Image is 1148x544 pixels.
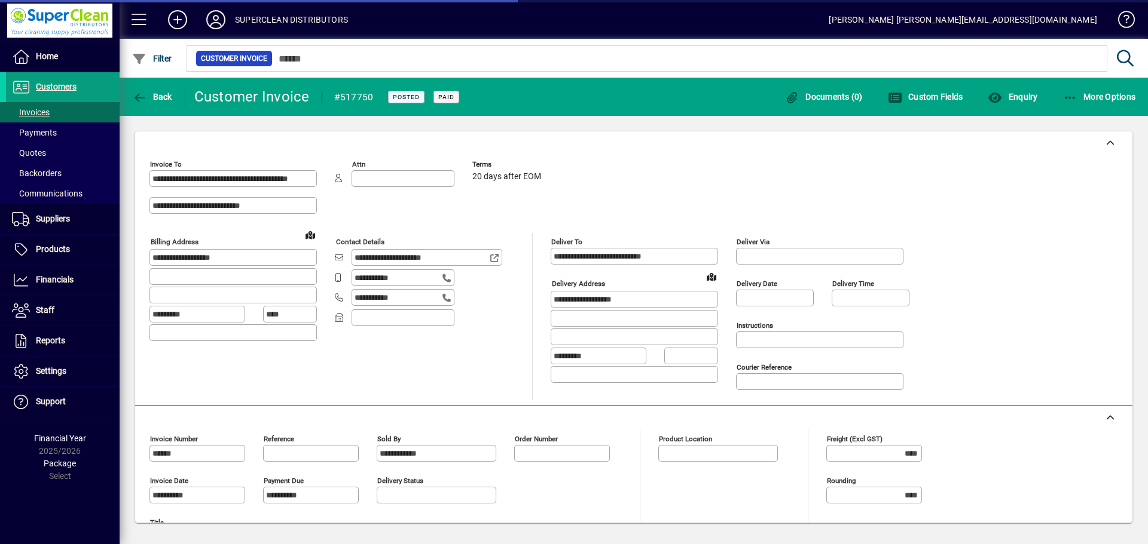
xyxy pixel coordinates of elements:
[659,435,712,443] mat-label: Product location
[6,296,120,325] a: Staff
[194,87,310,106] div: Customer Invoice
[197,9,235,30] button: Profile
[36,366,66,376] span: Settings
[12,148,46,158] span: Quotes
[132,54,172,63] span: Filter
[264,477,304,485] mat-label: Payment due
[150,435,198,443] mat-label: Invoice number
[352,160,365,168] mat-label: Attn
[377,435,401,443] mat-label: Sold by
[6,42,120,72] a: Home
[377,477,423,485] mat-label: Delivery status
[264,435,294,443] mat-label: Reference
[6,387,120,417] a: Support
[702,267,721,286] a: View on map
[6,122,120,143] a: Payments
[36,214,70,223] span: Suppliers
[129,86,175,107] button: Back
[36,305,54,315] span: Staff
[737,363,792,371] mat-label: Courier Reference
[334,88,374,107] div: #517750
[1060,86,1139,107] button: More Options
[44,459,76,468] span: Package
[6,204,120,234] a: Suppliers
[888,92,963,102] span: Custom Fields
[827,435,883,443] mat-label: Freight (excl GST)
[737,321,773,330] mat-label: Instructions
[6,356,120,386] a: Settings
[832,279,874,288] mat-label: Delivery time
[6,102,120,122] a: Invoices
[36,336,65,345] span: Reports
[782,86,866,107] button: Documents (0)
[150,518,164,527] mat-label: Title
[36,51,58,61] span: Home
[737,238,770,246] mat-label: Deliver via
[6,265,120,295] a: Financials
[393,93,420,101] span: Posted
[132,92,172,102] span: Back
[129,48,175,69] button: Filter
[36,244,70,254] span: Products
[988,92,1037,102] span: Enquiry
[301,225,320,244] a: View on map
[827,477,856,485] mat-label: Rounding
[6,143,120,163] a: Quotes
[515,435,558,443] mat-label: Order number
[201,53,267,64] span: Customer Invoice
[438,93,454,101] span: Paid
[551,238,582,246] mat-label: Deliver To
[829,10,1097,29] div: [PERSON_NAME] [PERSON_NAME][EMAIL_ADDRESS][DOMAIN_NAME]
[36,397,66,406] span: Support
[6,183,120,204] a: Communications
[885,86,966,107] button: Custom Fields
[6,235,120,265] a: Products
[1109,2,1133,41] a: Knowledge Base
[120,86,185,107] app-page-header-button: Back
[158,9,197,30] button: Add
[6,163,120,183] a: Backorders
[785,92,863,102] span: Documents (0)
[12,168,62,178] span: Backorders
[12,128,57,137] span: Payments
[6,326,120,356] a: Reports
[150,160,182,168] mat-label: Invoice To
[36,275,74,284] span: Financials
[36,82,77,91] span: Customers
[235,10,348,29] div: SUPERCLEAN DISTRIBUTORS
[985,86,1040,107] button: Enquiry
[34,434,86,443] span: Financial Year
[472,161,544,168] span: Terms
[150,477,188,485] mat-label: Invoice date
[12,189,83,198] span: Communications
[737,279,777,288] mat-label: Delivery date
[472,172,541,182] span: 20 days after EOM
[1063,92,1136,102] span: More Options
[12,107,50,117] span: Invoices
